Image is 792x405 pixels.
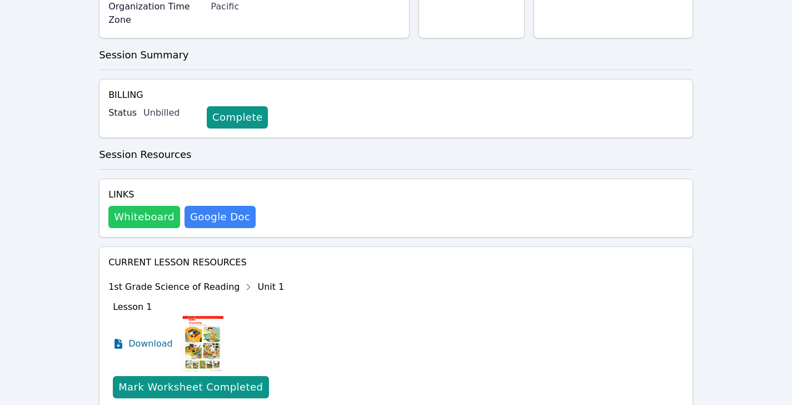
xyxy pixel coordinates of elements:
[113,376,268,398] button: Mark Worksheet Completed
[185,206,256,228] a: Google Doc
[99,147,693,162] h3: Session Resources
[113,302,152,312] span: Lesson 1
[182,316,223,372] img: Lesson 1
[128,337,173,350] span: Download
[108,88,684,102] h4: Billing
[108,278,404,296] div: 1st Grade Science of Reading Unit 1
[143,106,198,120] div: Unbilled
[108,106,137,120] label: Status
[108,188,256,201] h4: Links
[108,256,684,269] h4: Current Lesson Resources
[207,106,268,129] a: Complete
[108,206,180,228] button: Whiteboard
[118,379,263,395] div: Mark Worksheet Completed
[113,316,173,372] a: Download
[99,47,693,63] h3: Session Summary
